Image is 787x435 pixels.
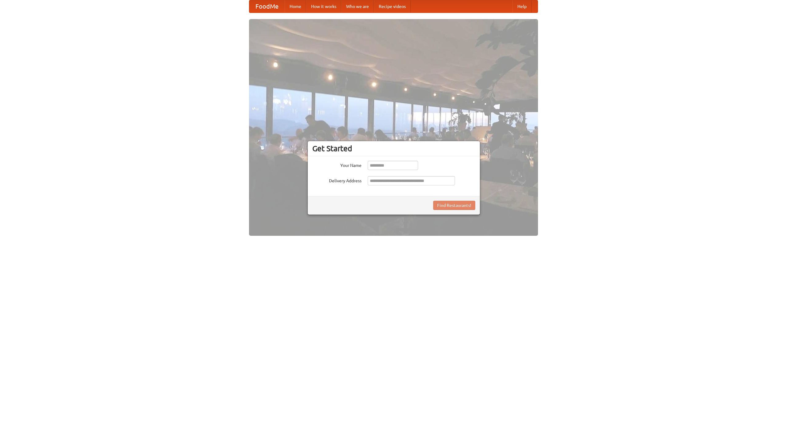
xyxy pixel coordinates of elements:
a: Help [512,0,532,13]
a: Recipe videos [374,0,411,13]
h3: Get Started [312,144,475,153]
label: Delivery Address [312,176,362,184]
a: How it works [306,0,341,13]
button: Find Restaurants! [433,201,475,210]
label: Your Name [312,161,362,168]
a: Home [285,0,306,13]
a: FoodMe [249,0,285,13]
a: Who we are [341,0,374,13]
